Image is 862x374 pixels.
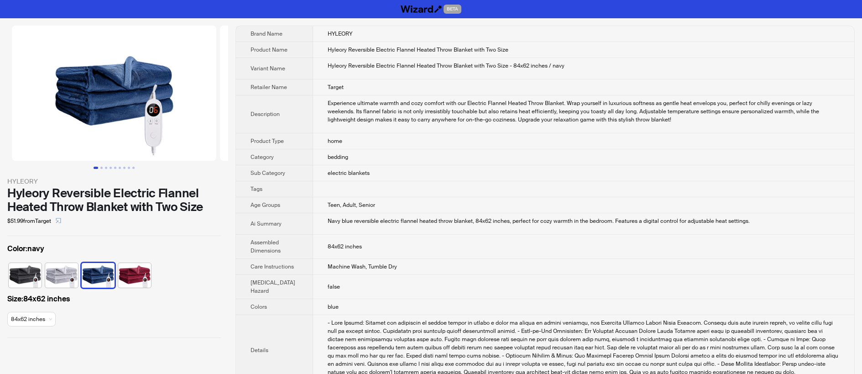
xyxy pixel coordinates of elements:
img: Hyleory Reversible Electric Flannel Heated Throw Blanket with Two Size Hyleory Reversible Electri... [220,26,424,161]
button: Go to slide 1 [94,167,98,169]
label: available [45,262,78,287]
span: Sub Category [251,169,285,177]
button: Go to slide 3 [105,167,107,169]
span: Retailer Name [251,84,287,91]
span: Age Groups [251,201,280,209]
img: red [118,263,151,288]
span: BETA [444,5,461,14]
label: available [118,262,151,287]
label: navy [7,243,221,254]
span: Color : [7,244,27,253]
span: Target [328,84,344,91]
img: gray [9,263,42,288]
span: false [328,283,340,290]
span: Size : [7,294,23,304]
span: bedding [328,153,348,161]
span: [MEDICAL_DATA] Hazard [251,279,295,295]
label: available [82,262,115,287]
span: Brand Name [251,30,282,37]
span: electric blankets [328,169,370,177]
span: Details [251,347,268,354]
span: select [56,218,61,223]
span: Assembled Dimensions [251,239,281,254]
div: HYLEORY [7,176,221,186]
button: Go to slide 6 [119,167,121,169]
img: navy [82,263,115,288]
span: Ai Summary [251,220,282,227]
button: Go to slide 5 [114,167,116,169]
span: Variant Name [251,65,285,72]
span: Product Type [251,137,284,145]
span: HYLEORY [328,30,352,37]
button: Go to slide 8 [128,167,130,169]
button: Go to slide 2 [100,167,103,169]
div: Hyleory Reversible Electric Flannel Heated Throw Blanket with Two Size [7,186,221,214]
label: available [9,262,42,287]
div: $51.99 from Target [7,214,221,228]
span: blue [328,303,339,311]
button: Go to slide 9 [132,167,135,169]
div: Hyleory Reversible Electric Flannel Heated Throw Blanket with Two Size - 84x62 inches / navy [328,62,840,70]
span: home [328,137,342,145]
img: light gray [45,263,78,288]
button: Go to slide 7 [123,167,125,169]
span: Category [251,153,274,161]
div: Navy blue reversible electric flannel heated throw blanket, 84x62 inches, perfect for cozy warmth... [328,217,840,225]
span: Care Instructions [251,263,294,270]
span: Product Name [251,46,287,53]
span: Description [251,111,280,118]
span: 84x62 inches [328,243,362,250]
img: Hyleory Reversible Electric Flannel Heated Throw Blanket with Two Size Hyleory Reversible Electri... [12,26,216,161]
span: Tags [251,185,262,193]
span: available [11,312,52,326]
span: Teen, Adult, Senior [328,201,375,209]
label: 84x62 inches [7,294,221,305]
div: Experience ultimate warmth and cozy comfort with our Electric Flannel Heated Throw Blanket. Wrap ... [328,99,840,124]
span: Hyleory Reversible Electric Flannel Heated Throw Blanket with Two Size [328,46,508,53]
button: Go to slide 4 [110,167,112,169]
span: Colors [251,303,267,311]
span: Machine Wash, Tumble Dry [328,263,397,270]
